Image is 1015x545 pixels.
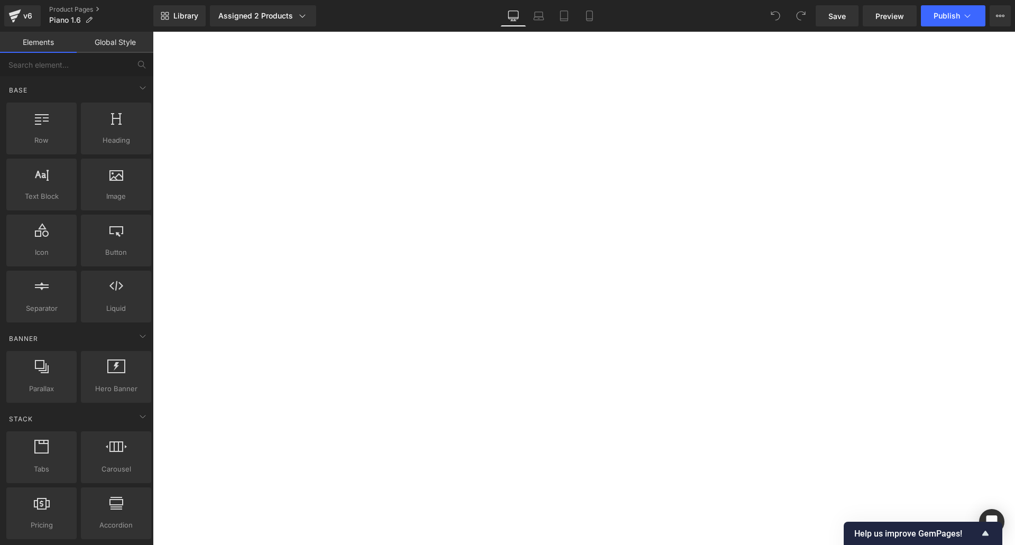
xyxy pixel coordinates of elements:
span: Base [8,85,29,95]
button: More [990,5,1011,26]
div: v6 [21,9,34,23]
a: Preview [863,5,917,26]
span: Heading [84,135,148,146]
div: Open Intercom Messenger [979,509,1004,534]
button: Redo [790,5,811,26]
span: Publish [934,12,960,20]
span: Image [84,191,148,202]
a: v6 [4,5,41,26]
span: Accordion [84,520,148,531]
button: Show survey - Help us improve GemPages! [854,527,992,540]
span: Separator [10,303,73,314]
a: New Library [153,5,206,26]
span: Carousel [84,464,148,475]
span: Stack [8,414,34,424]
span: Liquid [84,303,148,314]
span: Library [173,11,198,21]
span: Hero Banner [84,383,148,394]
a: Desktop [501,5,526,26]
span: Tabs [10,464,73,475]
span: Parallax [10,383,73,394]
span: Text Block [10,191,73,202]
span: Help us improve GemPages! [854,529,979,539]
span: Save [828,11,846,22]
span: Preview [875,11,904,22]
span: Pricing [10,520,73,531]
a: Global Style [77,32,153,53]
a: Tablet [551,5,577,26]
a: Product Pages [49,5,153,14]
a: Mobile [577,5,602,26]
span: Icon [10,247,73,258]
span: Button [84,247,148,258]
div: Assigned 2 Products [218,11,308,21]
span: Piano 1.6 [49,16,81,24]
span: Row [10,135,73,146]
a: Laptop [526,5,551,26]
button: Undo [765,5,786,26]
span: Banner [8,334,39,344]
button: Publish [921,5,985,26]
